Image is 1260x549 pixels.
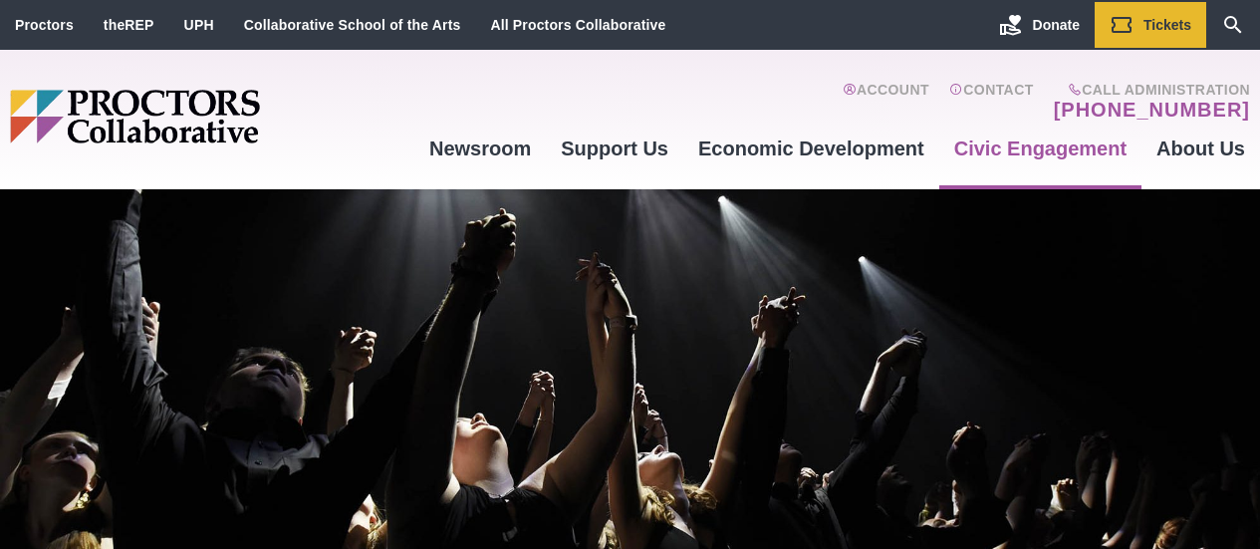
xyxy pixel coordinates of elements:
a: Newsroom [414,122,546,175]
span: Donate [1033,17,1080,33]
a: About Us [1141,122,1260,175]
a: Donate [984,2,1095,48]
a: Collaborative School of the Arts [244,17,461,33]
a: Proctors [15,17,74,33]
a: UPH [184,17,214,33]
a: Search [1206,2,1260,48]
a: Account [843,82,929,122]
a: Economic Development [683,122,939,175]
a: Tickets [1095,2,1206,48]
img: Proctors logo [10,90,413,143]
a: Support Us [546,122,683,175]
span: Call Administration [1048,82,1250,98]
a: All Proctors Collaborative [490,17,665,33]
span: Tickets [1143,17,1191,33]
a: theREP [104,17,154,33]
a: Civic Engagement [939,122,1141,175]
a: [PHONE_NUMBER] [1054,98,1250,122]
a: Contact [949,82,1034,122]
